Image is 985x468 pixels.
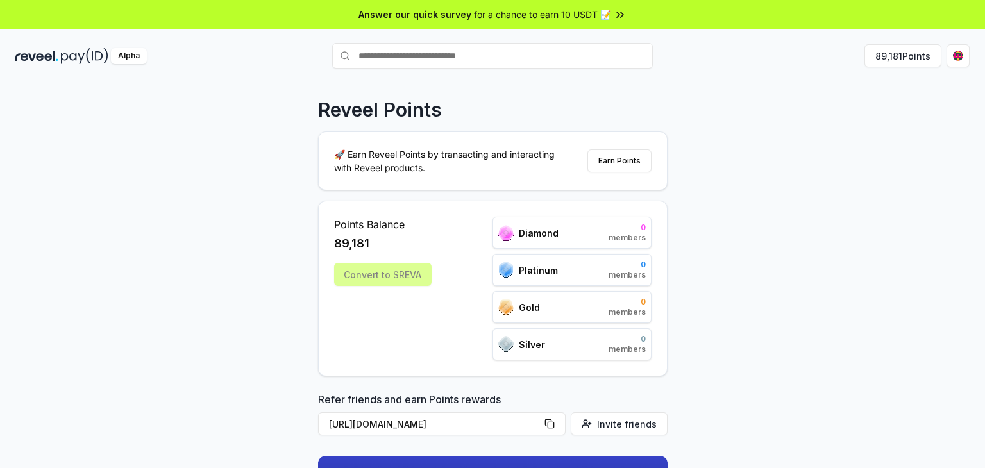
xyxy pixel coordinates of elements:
span: 0 [609,222,646,233]
span: members [609,307,646,317]
span: for a chance to earn 10 USDT 📝 [474,8,611,21]
span: Platinum [519,263,558,277]
img: ranks_icon [498,262,514,278]
img: ranks_icon [498,225,514,241]
div: Alpha [111,48,147,64]
span: members [609,270,646,280]
div: Refer friends and earn Points rewards [318,392,668,440]
span: 89,181 [334,235,369,253]
button: [URL][DOMAIN_NAME] [318,412,566,435]
img: reveel_dark [15,48,58,64]
span: Invite friends [597,417,657,431]
span: 0 [609,297,646,307]
button: 89,181Points [864,44,941,67]
p: Reveel Points [318,98,442,121]
p: 🚀 Earn Reveel Points by transacting and interacting with Reveel products. [334,147,565,174]
img: ranks_icon [498,299,514,315]
span: Silver [519,338,545,351]
button: Invite friends [571,412,668,435]
span: Gold [519,301,540,314]
span: 0 [609,260,646,270]
span: Diamond [519,226,559,240]
span: members [609,344,646,355]
button: Earn Points [587,149,652,172]
span: Points Balance [334,217,432,232]
span: 0 [609,334,646,344]
img: ranks_icon [498,336,514,353]
img: pay_id [61,48,108,64]
span: members [609,233,646,243]
span: Answer our quick survey [358,8,471,21]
